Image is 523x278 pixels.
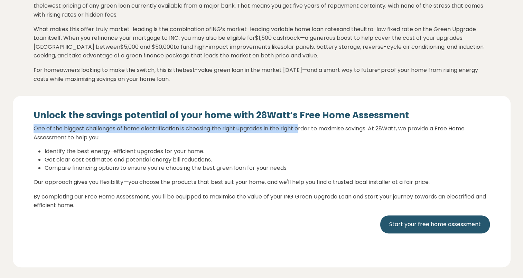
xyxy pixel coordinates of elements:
[34,25,490,60] p: What makes this offer truly market-leading is the combination of and the . When you refinance you...
[34,43,484,60] span: solar panels, battery storage, reverse-cycle air conditioning, and induction cooking
[43,2,235,10] span: lowest pricing of any green loan currently available from a major bank
[34,192,490,210] p: By completing our Free Home Assessment, you’ll be equipped to maximise the value of your ING Gree...
[211,25,339,33] span: ING’s market-leading variable home loan rates
[34,124,490,142] p: One of the biggest challenges of home electrification is choosing the right upgrades in the right...
[120,43,174,51] span: $5,000 and $50,000
[183,66,302,74] span: best-value green loan in the market [DATE]
[380,215,490,233] a: Start your free home assessment
[34,178,490,187] p: Our approach gives you flexibility—you choose the products that best suit your home, and we'll he...
[34,66,490,83] p: For homeowners looking to make the switch, this is the —and a smart way to future-proof your home...
[45,147,490,156] li: Identify the best energy-efficient upgrades for your home.
[45,164,490,172] li: Compare financing options to ensure you’re choosing the best green loan for your needs.
[45,156,490,164] li: Get clear cost estimates and potential energy bill reductions.
[34,110,490,121] h4: Unlock the savings potential of your home with 28Watt’s Free Home Assessment
[255,34,300,42] span: $1,500 cashback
